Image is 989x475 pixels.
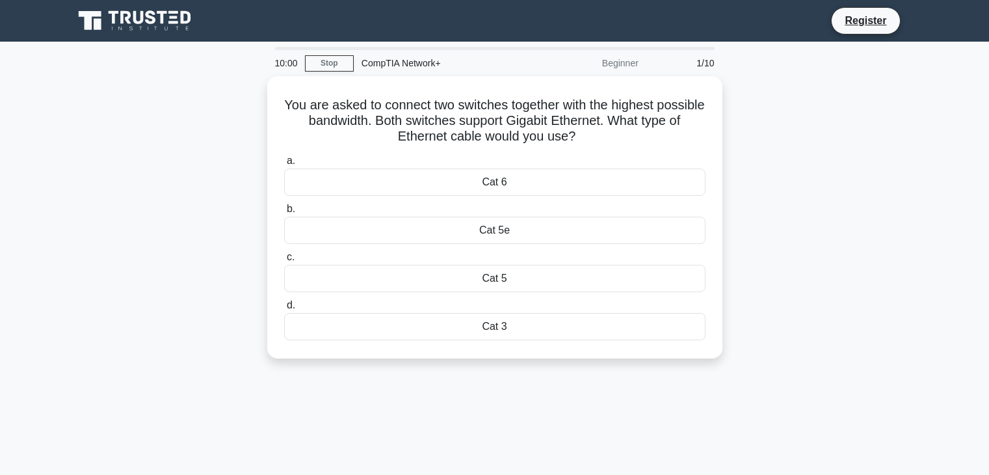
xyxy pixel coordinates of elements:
div: CompTIA Network+ [354,50,533,76]
span: d. [287,299,295,310]
span: a. [287,155,295,166]
a: Register [837,12,894,29]
div: Cat 5e [284,217,705,244]
h5: You are asked to connect two switches together with the highest possible bandwidth. Both switches... [283,97,707,145]
div: Beginner [533,50,646,76]
div: 1/10 [646,50,722,76]
a: Stop [305,55,354,72]
div: Cat 5 [284,265,705,292]
div: Cat 3 [284,313,705,340]
div: Cat 6 [284,169,705,196]
div: 10:00 [267,50,305,76]
span: c. [287,251,295,262]
span: b. [287,203,295,214]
